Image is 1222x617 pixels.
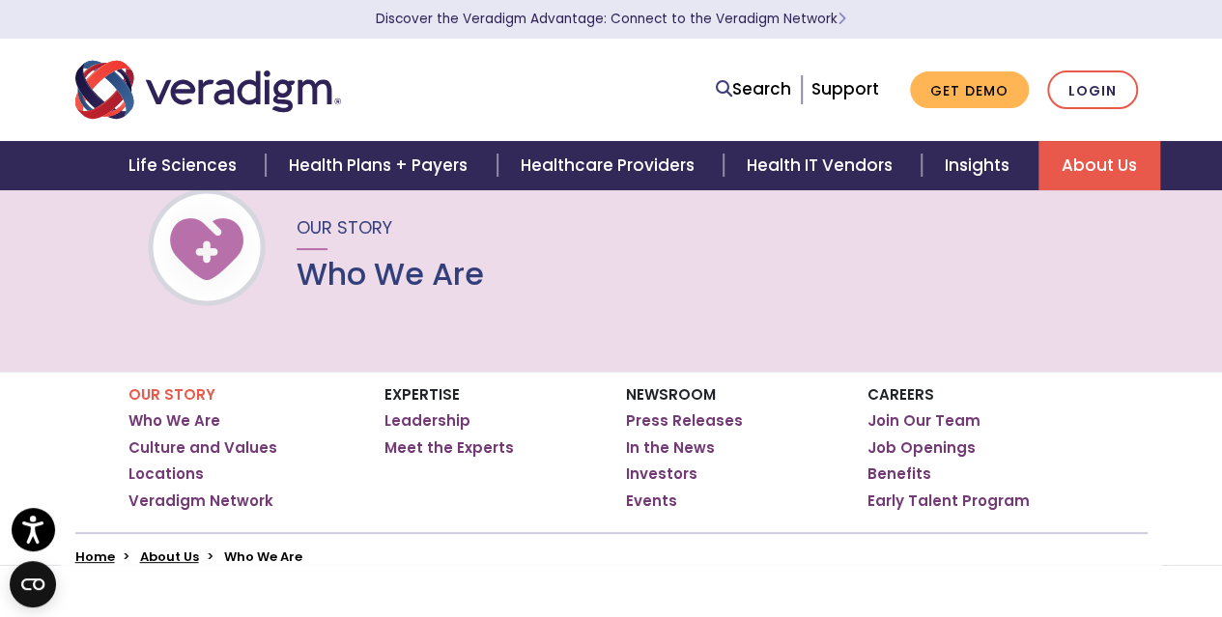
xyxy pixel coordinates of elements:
a: Get Demo [910,71,1029,109]
a: Investors [626,464,697,484]
button: Open CMP widget [10,561,56,607]
a: Press Releases [626,411,743,431]
a: Insights [922,141,1038,190]
span: Our Story [297,215,392,239]
img: Veradigm logo [75,58,341,122]
a: Events [626,491,677,511]
a: Benefits [867,464,931,484]
span: Learn More [838,10,846,28]
a: About Us [1038,141,1160,190]
a: Job Openings [867,438,976,458]
a: Support [811,77,879,100]
a: Health Plans + Payers [266,141,497,190]
a: Health IT Vendors [724,141,922,190]
a: In the News [626,438,715,458]
h1: Who We Are [297,256,484,293]
a: Login [1047,70,1138,110]
a: Join Our Team [867,411,980,431]
a: Locations [128,464,204,484]
a: Life Sciences [105,141,266,190]
a: Healthcare Providers [497,141,724,190]
a: Search [716,76,791,102]
a: Culture and Values [128,438,277,458]
a: Leadership [384,411,470,431]
a: Meet the Experts [384,438,514,458]
a: Discover the Veradigm Advantage: Connect to the Veradigm NetworkLearn More [376,10,846,28]
a: About Us [140,547,199,566]
a: Home [75,547,115,566]
iframe: Drift Chat Widget [851,478,1199,594]
a: Veradigm Network [128,491,273,511]
a: Who We Are [128,411,220,431]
